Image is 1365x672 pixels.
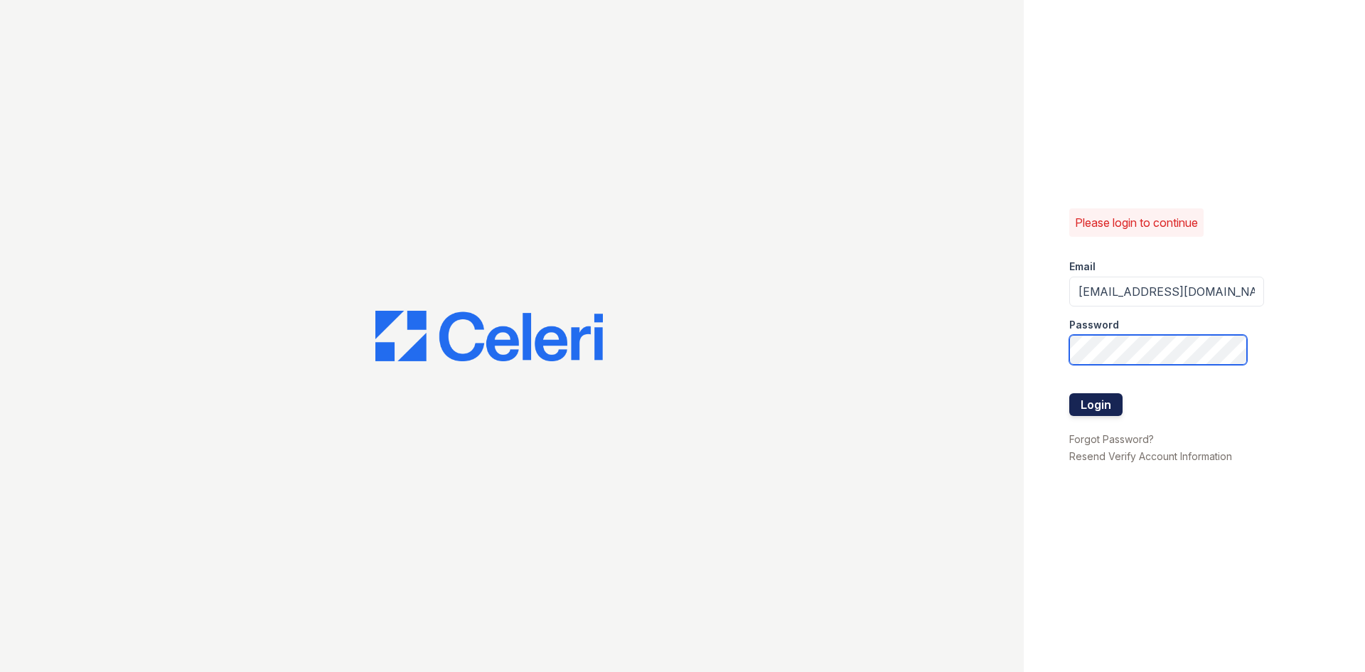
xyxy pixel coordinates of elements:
img: CE_Logo_Blue-a8612792a0a2168367f1c8372b55b34899dd931a85d93a1a3d3e32e68fde9ad4.png [375,311,603,362]
a: Forgot Password? [1069,433,1154,445]
label: Email [1069,260,1096,274]
button: Login [1069,393,1123,416]
p: Please login to continue [1075,214,1198,231]
label: Password [1069,318,1119,332]
a: Resend Verify Account Information [1069,450,1232,462]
